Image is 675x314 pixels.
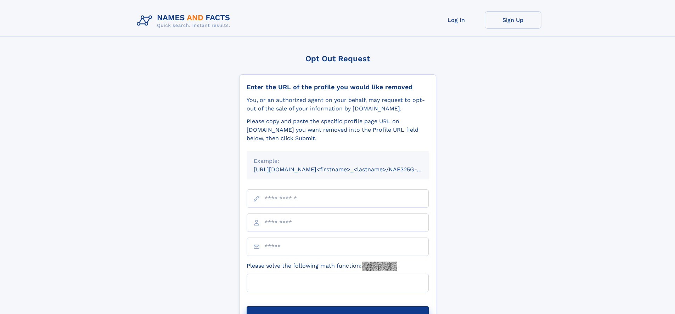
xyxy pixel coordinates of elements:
[134,11,236,30] img: Logo Names and Facts
[254,166,442,173] small: [URL][DOMAIN_NAME]<firstname>_<lastname>/NAF325G-xxxxxxxx
[428,11,485,29] a: Log In
[247,117,429,143] div: Please copy and paste the specific profile page URL on [DOMAIN_NAME] you want removed into the Pr...
[247,262,397,271] label: Please solve the following math function:
[254,157,422,165] div: Example:
[247,83,429,91] div: Enter the URL of the profile you would like removed
[239,54,436,63] div: Opt Out Request
[485,11,541,29] a: Sign Up
[247,96,429,113] div: You, or an authorized agent on your behalf, may request to opt-out of the sale of your informatio...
